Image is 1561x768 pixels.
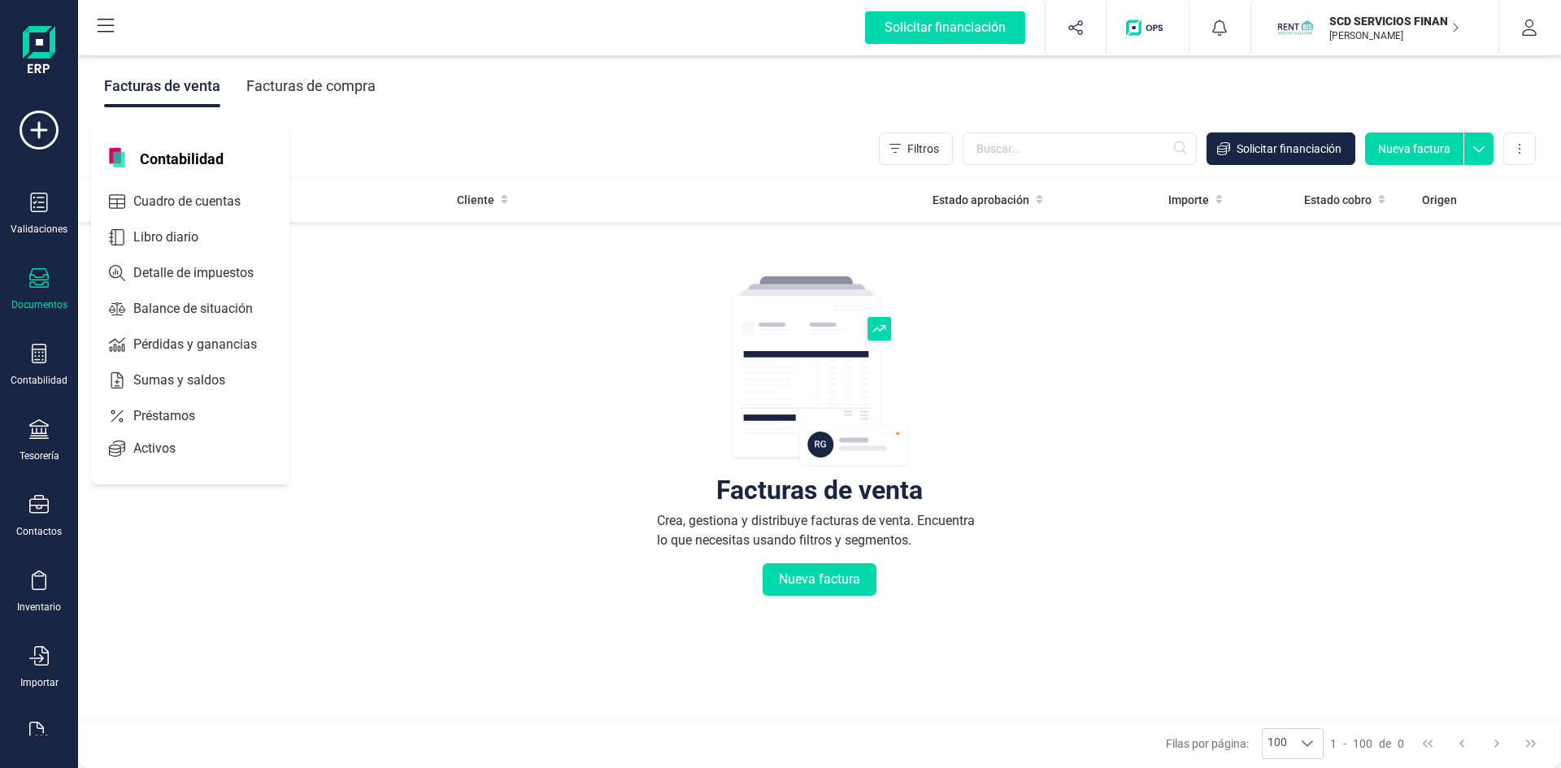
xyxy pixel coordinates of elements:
span: 0 [1398,735,1404,752]
button: Nueva factura [763,563,876,596]
span: 1 [1330,735,1337,752]
div: Tesorería [20,449,59,462]
span: Estado cobro [1304,192,1372,208]
div: Solicitar financiación [865,11,1025,44]
span: Origen [1422,192,1457,208]
button: Logo de OPS [1116,2,1179,54]
button: Filtros [879,132,953,165]
span: Sumas y saldos [127,371,254,390]
div: Documentos [11,298,67,311]
span: Estado aprobación [933,192,1029,208]
div: Facturas de compra [246,65,376,107]
span: Detalle de impuestos [127,263,283,283]
span: Activos [127,439,205,458]
button: Last Page [1515,728,1546,759]
div: Validaciones [11,223,67,236]
p: [PERSON_NAME] [1329,29,1459,42]
span: Préstamos [127,406,224,426]
span: de [1379,735,1391,752]
img: img-empty-table.svg [730,274,909,469]
div: Facturas de venta [104,65,220,107]
button: SCSCD SERVICIOS FINANCIEROS SL[PERSON_NAME] [1271,2,1479,54]
button: Next Page [1481,728,1512,759]
div: Inventario [17,601,61,614]
img: Logo de OPS [1126,20,1169,36]
span: 100 [1263,729,1292,758]
span: 100 [1353,735,1372,752]
div: Contactos [16,525,62,538]
input: Buscar... [963,132,1197,165]
p: SCD SERVICIOS FINANCIEROS SL [1329,13,1459,29]
img: Logo Finanedi [23,26,55,78]
button: Nueva factura [1365,132,1463,165]
div: Crea, gestiona y distribuye facturas de venta. Encuentra lo que necesitas usando filtros y segmen... [657,511,982,550]
span: Filtros [907,141,939,157]
button: Previous Page [1446,728,1477,759]
button: Solicitar financiación [1207,132,1355,165]
span: Cuadro de cuentas [127,192,270,211]
span: Importe [1168,192,1209,208]
button: First Page [1412,728,1443,759]
span: Balance de situación [127,299,282,319]
span: Contabilidad [130,148,233,167]
div: Facturas de venta [716,482,923,498]
div: - [1330,735,1404,752]
span: Cliente [457,192,494,208]
img: SC [1277,10,1313,46]
div: Filas por página: [1166,728,1324,759]
span: Pérdidas y ganancias [127,335,286,354]
div: Contabilidad [11,374,67,387]
span: Solicitar financiación [1237,141,1341,157]
span: Libro diario [127,228,228,247]
button: Solicitar financiación [846,2,1045,54]
div: Importar [20,676,59,689]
